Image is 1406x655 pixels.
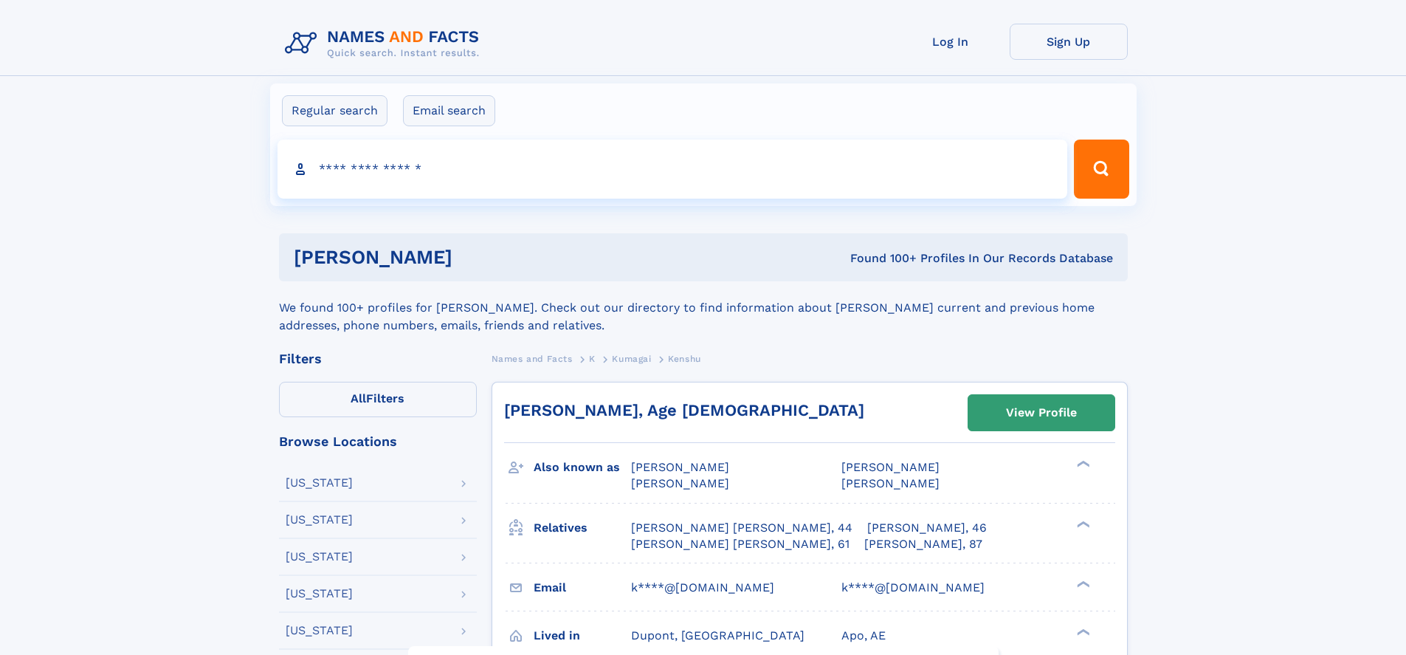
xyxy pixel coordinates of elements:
[631,520,852,536] a: [PERSON_NAME] [PERSON_NAME], 44
[279,352,477,366] div: Filters
[631,536,850,552] a: [PERSON_NAME] [PERSON_NAME], 61
[286,514,353,526] div: [US_STATE]
[279,281,1128,335] div: We found 100+ profiles for [PERSON_NAME]. Check out our directory to find information about [PERS...
[1010,24,1128,60] a: Sign Up
[403,95,495,126] label: Email search
[1073,627,1091,637] div: ❯
[841,628,886,642] span: Apo, AE
[504,401,864,419] a: [PERSON_NAME], Age [DEMOGRAPHIC_DATA]
[279,435,477,448] div: Browse Locations
[841,476,940,490] span: [PERSON_NAME]
[589,349,596,368] a: K
[534,455,631,480] h3: Also known as
[1073,519,1091,529] div: ❯
[286,551,353,563] div: [US_STATE]
[279,382,477,417] label: Filters
[841,460,940,474] span: [PERSON_NAME]
[282,95,387,126] label: Regular search
[1074,140,1128,199] button: Search Button
[1073,579,1091,589] div: ❯
[351,391,366,405] span: All
[534,515,631,541] h3: Relatives
[968,395,1114,431] a: View Profile
[589,354,596,364] span: K
[278,140,1068,199] input: search input
[864,536,982,552] a: [PERSON_NAME], 87
[1073,459,1091,469] div: ❯
[668,354,701,364] span: Kenshu
[612,354,651,364] span: Kumagai
[534,575,631,600] h3: Email
[631,460,729,474] span: [PERSON_NAME]
[892,24,1010,60] a: Log In
[294,248,652,267] h1: [PERSON_NAME]
[631,476,729,490] span: [PERSON_NAME]
[286,588,353,600] div: [US_STATE]
[279,24,492,64] img: Logo Names and Facts
[286,625,353,637] div: [US_STATE]
[286,477,353,489] div: [US_STATE]
[492,349,573,368] a: Names and Facts
[867,520,987,536] a: [PERSON_NAME], 46
[534,623,631,648] h3: Lived in
[651,250,1113,267] div: Found 100+ Profiles In Our Records Database
[631,628,804,642] span: Dupont, [GEOGRAPHIC_DATA]
[1006,396,1077,430] div: View Profile
[612,349,651,368] a: Kumagai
